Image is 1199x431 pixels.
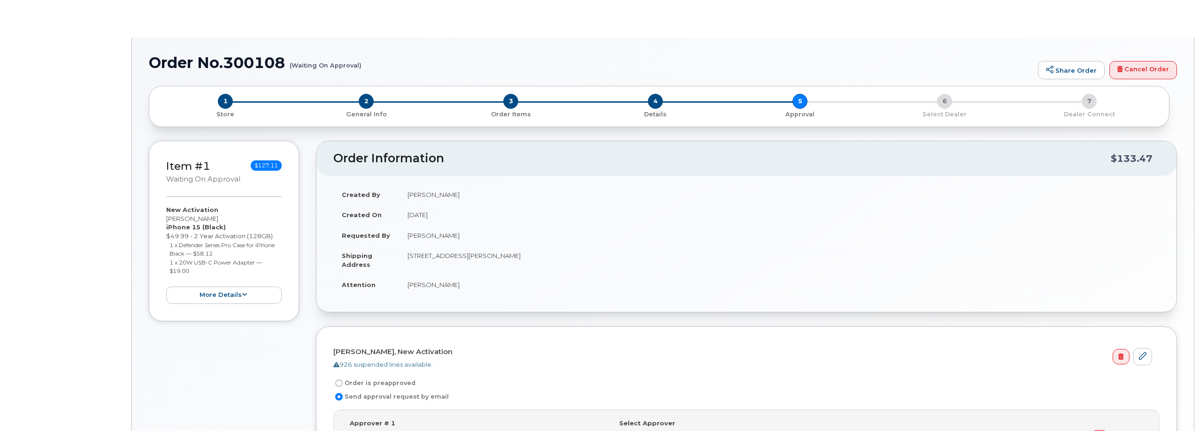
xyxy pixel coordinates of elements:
[503,94,518,109] span: 3
[399,274,1160,295] td: [PERSON_NAME]
[169,259,262,275] small: 1 x 20W USB-C Power Adapter — $19.00
[251,160,282,171] span: $127.11
[399,225,1160,246] td: [PERSON_NAME]
[166,223,226,231] strong: iPhone 15 (Black)
[648,94,663,109] span: 4
[290,54,361,69] small: (Waiting On Approval)
[335,393,343,401] input: Send approval request by email
[166,175,240,183] small: Waiting On Approval
[587,110,724,119] p: Details
[350,419,395,428] label: Approver # 1
[399,184,1160,205] td: [PERSON_NAME]
[1111,150,1153,167] div: $133.47
[166,287,282,304] button: more details
[166,159,210,173] a: Item #1
[342,252,372,268] strong: Shipping Address
[399,204,1160,225] td: [DATE]
[298,110,435,119] p: General Info
[399,245,1160,274] td: [STREET_ADDRESS][PERSON_NAME]
[169,242,275,257] small: 1 x Defender Series Pro Case for iPhone Black — $58.12
[333,360,1152,369] div: 926 suspended lines available.
[1038,61,1105,80] a: Share Order
[342,211,382,219] strong: Created On
[333,348,1152,356] h4: [PERSON_NAME], New Activation
[166,205,282,303] div: [PERSON_NAME] $49.99 - 2 Year Activation (128GB)
[359,94,374,109] span: 2
[149,54,1033,71] h1: Order No.300108
[619,419,675,428] label: Select Approver
[342,281,376,288] strong: Attention
[294,109,438,119] a: 2 General Info
[157,109,294,119] a: 1 Store
[1109,61,1177,80] a: Cancel Order
[442,110,579,119] p: Order Items
[333,152,1111,165] h2: Order Information
[438,109,583,119] a: 3 Order Items
[342,232,390,239] strong: Requested By
[166,206,218,213] strong: New Activation
[333,378,415,389] label: Order is preapproved
[583,109,728,119] a: 4 Details
[218,94,233,109] span: 1
[161,110,290,119] p: Store
[342,191,380,198] strong: Created By
[335,379,343,387] input: Order is preapproved
[333,391,449,402] label: Send approval request by email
